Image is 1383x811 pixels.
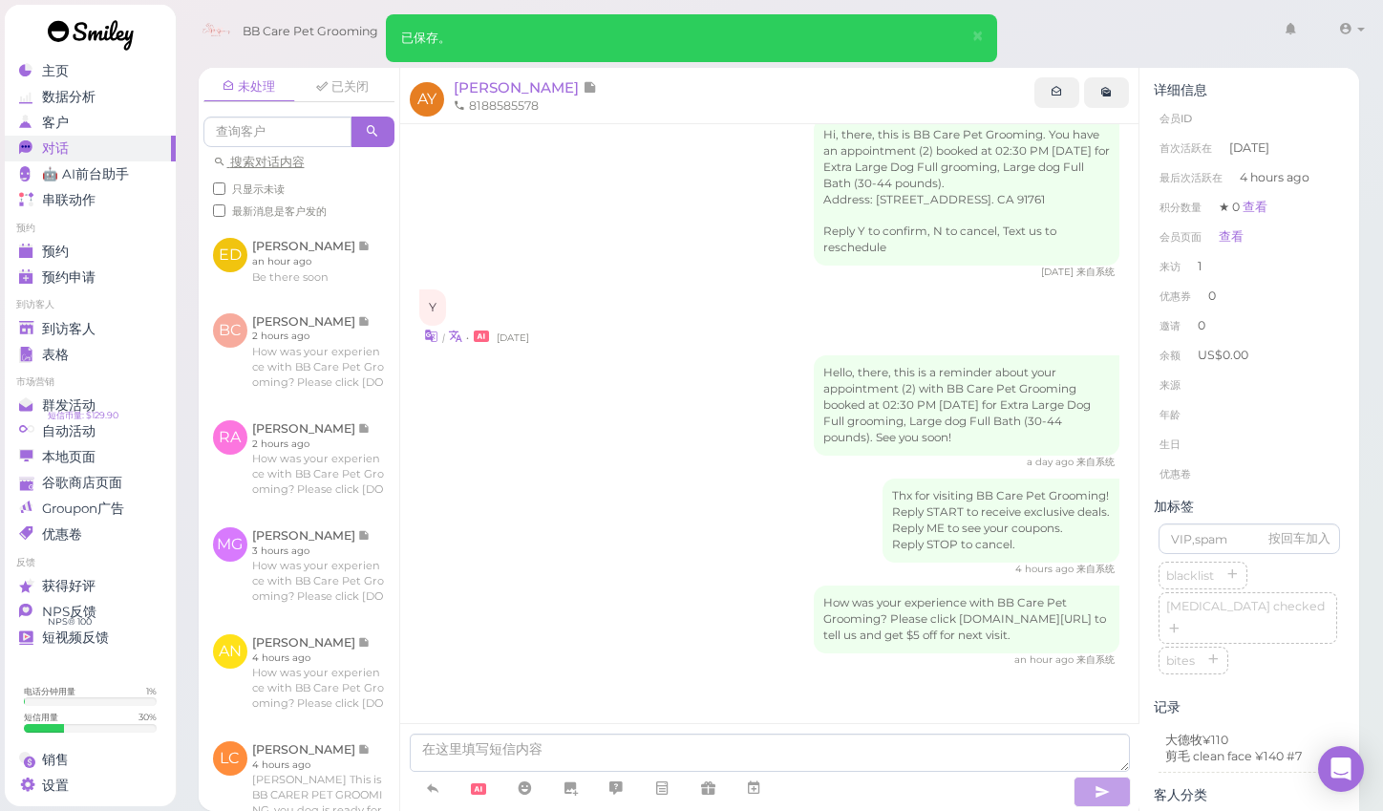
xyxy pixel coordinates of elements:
[203,73,295,102] a: 未处理
[5,625,176,651] a: 短视频反馈
[497,331,529,344] span: 08/21/2025 09:16pm
[1160,112,1192,125] span: 会员ID
[24,711,58,723] div: 短信用量
[1268,530,1330,547] div: 按回车加入
[410,82,444,117] span: AY
[5,316,176,342] a: 到访客人
[454,78,583,96] span: [PERSON_NAME]
[42,526,82,543] span: 优惠卷
[5,556,176,569] li: 反馈
[1154,251,1345,282] li: 1
[48,408,118,423] span: 短信币量: $129.90
[1160,201,1202,214] span: 积分数量
[1162,653,1199,668] span: bites
[5,298,176,311] li: 到访客人
[5,187,176,213] a: 串联动作
[1219,229,1244,244] a: 查看
[5,161,176,187] a: 🤖 AI前台助手
[5,599,176,625] a: NPS反馈 NPS® 100
[42,778,69,794] span: 设置
[213,182,225,195] input: 只显示未读
[5,110,176,136] a: 客户
[1160,141,1212,155] span: 首次活跃在
[5,496,176,522] a: Groupon广告
[1243,200,1267,214] a: 查看
[419,326,1120,346] div: •
[24,685,75,697] div: 电话分钟用量
[5,418,176,444] a: 自动活动
[5,222,176,235] li: 预约
[1165,748,1333,765] p: 剪毛 clean face ¥140 #7
[5,470,176,496] a: 谷歌商店页面
[1198,348,1248,362] span: US$0.00
[1160,319,1181,332] span: 邀请
[1159,523,1340,554] input: VIP,spam
[42,89,96,105] span: 数据分析
[814,117,1119,267] div: Hi, there, this is BB Care Pet Grooming. You have an appointment (2) booked at 02:30 PM [DATE] fo...
[1160,438,1181,451] span: 生日
[42,63,69,79] span: 主页
[48,614,92,630] span: NPS® 100
[5,393,176,418] a: 群发活动 短信币量: $129.90
[5,375,176,389] li: 市场营销
[1076,563,1115,575] span: 来自系统
[213,155,305,169] a: 搜索对话内容
[1229,139,1269,157] span: [DATE]
[814,355,1119,456] div: Hello, there, this is a reminder about your appointment (2) with BB Care Pet Grooming booked at 0...
[5,573,176,599] a: 获得好评
[1154,699,1345,715] div: 记录
[1162,568,1218,583] span: blacklist
[1041,266,1076,278] span: 08/21/2025 12:27pm
[5,58,176,84] a: 主页
[42,269,96,286] span: 预约申请
[1160,171,1223,184] span: 最后次活跃在
[5,444,176,470] a: 本地页面
[1160,230,1202,244] span: 会员页面
[883,479,1119,563] div: Thx for visiting BB Care Pet Grooming! Reply START to receive exclusive deals. Reply ME to see yo...
[449,97,543,115] li: 8188585578
[42,347,69,363] span: 表格
[685,16,870,47] input: 查询客户
[5,342,176,368] a: 表格
[42,115,69,131] span: 客户
[1165,732,1333,749] p: 大德牧¥110
[42,752,69,768] span: 销售
[1027,456,1076,468] span: 08/22/2025 10:23am
[42,166,129,182] span: 🤖 AI前台助手
[1160,467,1191,480] span: 优惠卷
[1076,456,1115,468] span: 来自系统
[1154,787,1345,803] div: 客人分类
[42,244,69,260] span: 预约
[1160,408,1181,421] span: 年龄
[1318,746,1364,792] div: Open Intercom Messenger
[232,182,285,196] span: 只显示未读
[814,586,1119,653] div: How was your experience with BB Care Pet Grooming? Please click [DOMAIN_NAME][URL] to tell us and...
[42,192,96,208] span: 串联动作
[1160,349,1183,362] span: 余额
[5,84,176,110] a: 数据分析
[42,578,96,594] span: 获得好评
[42,475,122,491] span: 谷歌商店页面
[5,522,176,547] a: 优惠卷
[297,73,389,101] a: 已关闭
[42,423,96,439] span: 自动活动
[1154,82,1345,98] div: 详细信息
[1154,499,1345,515] div: 加标签
[232,204,327,218] span: 最新消息是客户发的
[454,78,597,96] a: [PERSON_NAME]
[42,449,96,465] span: 本地页面
[42,604,96,620] span: NPS反馈
[1015,563,1076,575] span: 08/23/2025 02:59pm
[1162,599,1329,613] span: [MEDICAL_DATA] checked
[213,204,225,217] input: 最新消息是客户发的
[146,685,157,697] div: 1 %
[971,23,984,50] span: ×
[1160,260,1181,273] span: 来访
[1154,310,1345,341] li: 0
[42,397,96,414] span: 群发活动
[42,321,96,337] span: 到访客人
[138,711,157,723] div: 30 %
[1219,200,1267,214] span: ★ 0
[42,630,109,646] span: 短视频反馈
[5,239,176,265] a: 预约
